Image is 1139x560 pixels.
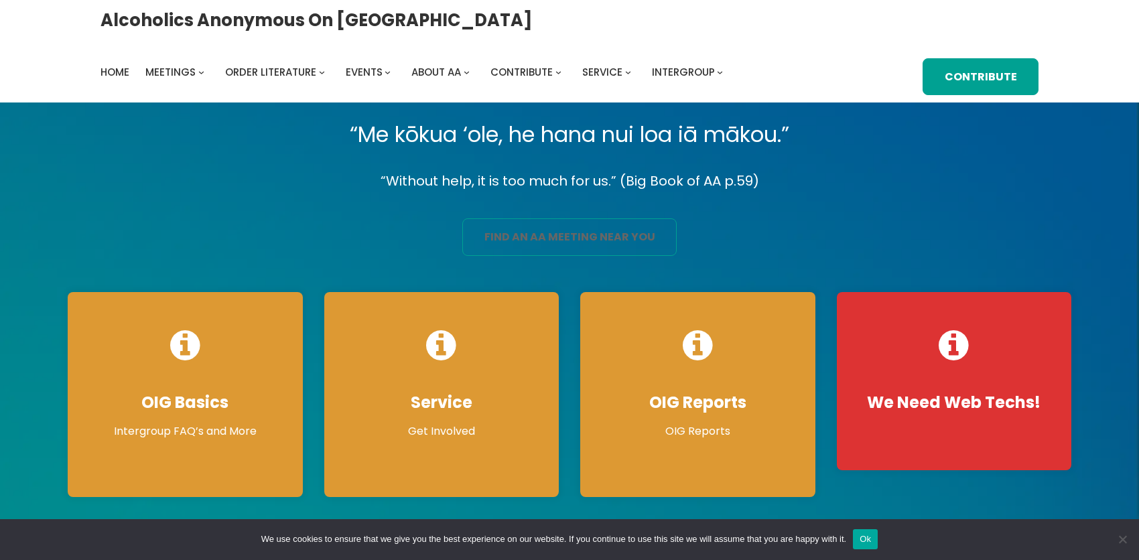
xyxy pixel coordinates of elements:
[100,5,533,36] a: Alcoholics Anonymous on [GEOGRAPHIC_DATA]
[100,63,728,82] nav: Intergroup
[346,65,383,79] span: Events
[625,69,631,75] button: Service submenu
[145,65,196,79] span: Meetings
[338,423,546,439] p: Get Involved
[100,63,129,82] a: Home
[464,69,470,75] button: About AA submenu
[594,393,802,413] h4: OIG Reports
[853,529,878,549] button: Ok
[490,63,553,82] a: Contribute
[462,218,677,256] a: find an aa meeting near you
[717,69,723,75] button: Intergroup submenu
[319,69,325,75] button: Order Literature submenu
[145,63,196,82] a: Meetings
[385,69,391,75] button: Events submenu
[198,69,204,75] button: Meetings submenu
[594,423,802,439] p: OIG Reports
[261,533,846,546] span: We use cookies to ensure that we give you the best experience on our website. If you continue to ...
[57,116,1082,153] p: “Me kōkua ‘ole, he hana nui loa iā mākou.”
[850,393,1059,413] h4: We Need Web Techs!
[490,65,553,79] span: Contribute
[582,63,622,82] a: Service
[652,65,715,79] span: Intergroup
[57,169,1082,193] p: “Without help, it is too much for us.” (Big Book of AA p.59)
[346,63,383,82] a: Events
[582,65,622,79] span: Service
[100,65,129,79] span: Home
[652,63,715,82] a: Intergroup
[81,393,289,413] h4: OIG Basics
[411,65,461,79] span: About AA
[923,58,1038,96] a: Contribute
[81,423,289,439] p: Intergroup FAQ’s and More
[555,69,561,75] button: Contribute submenu
[338,393,546,413] h4: Service
[1116,533,1129,546] span: No
[225,65,316,79] span: Order Literature
[411,63,461,82] a: About AA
